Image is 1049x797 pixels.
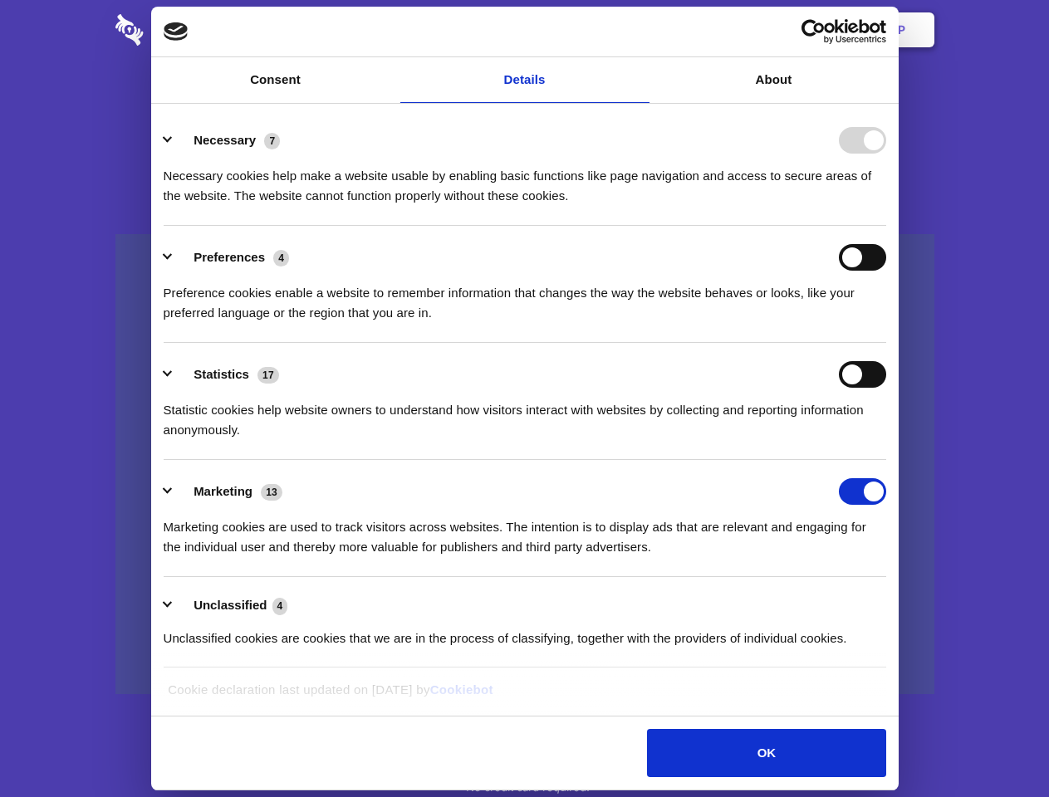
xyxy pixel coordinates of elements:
a: Cookiebot [430,682,493,697]
label: Statistics [194,367,249,381]
button: Preferences (4) [164,244,300,271]
label: Preferences [194,250,265,264]
span: 17 [257,367,279,384]
a: Usercentrics Cookiebot - opens in a new window [741,19,886,44]
div: Unclassified cookies are cookies that we are in the process of classifying, together with the pro... [164,616,886,648]
button: Statistics (17) [164,361,290,388]
div: Cookie declaration last updated on [DATE] by [155,680,894,712]
div: Statistic cookies help website owners to understand how visitors interact with websites by collec... [164,388,886,440]
div: Marketing cookies are used to track visitors across websites. The intention is to display ads tha... [164,505,886,557]
span: 4 [272,598,288,614]
button: Marketing (13) [164,478,293,505]
span: 13 [261,484,282,501]
a: About [649,57,899,103]
div: Necessary cookies help make a website usable by enabling basic functions like page navigation and... [164,154,886,206]
label: Marketing [194,484,252,498]
h4: Auto-redaction of sensitive data, encrypted data sharing and self-destructing private chats. Shar... [115,151,934,206]
label: Necessary [194,133,256,147]
span: 4 [273,250,289,266]
button: OK [647,729,885,777]
a: Contact [674,4,750,56]
a: Consent [151,57,400,103]
img: logo-wordmark-white-trans-d4663122ce5f474addd5e946df7df03e33cb6a1c49d2221995e7729f52c070b2.svg [115,14,257,46]
button: Necessary (7) [164,127,291,154]
iframe: Drift Widget Chat Controller [966,714,1029,777]
img: logo [164,22,189,41]
a: Details [400,57,649,103]
button: Unclassified (4) [164,595,298,616]
div: Preference cookies enable a website to remember information that changes the way the website beha... [164,271,886,323]
h1: Eliminate Slack Data Loss. [115,75,934,134]
a: Wistia video thumbnail [115,234,934,695]
a: Login [753,4,826,56]
a: Pricing [488,4,560,56]
span: 7 [264,133,280,149]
